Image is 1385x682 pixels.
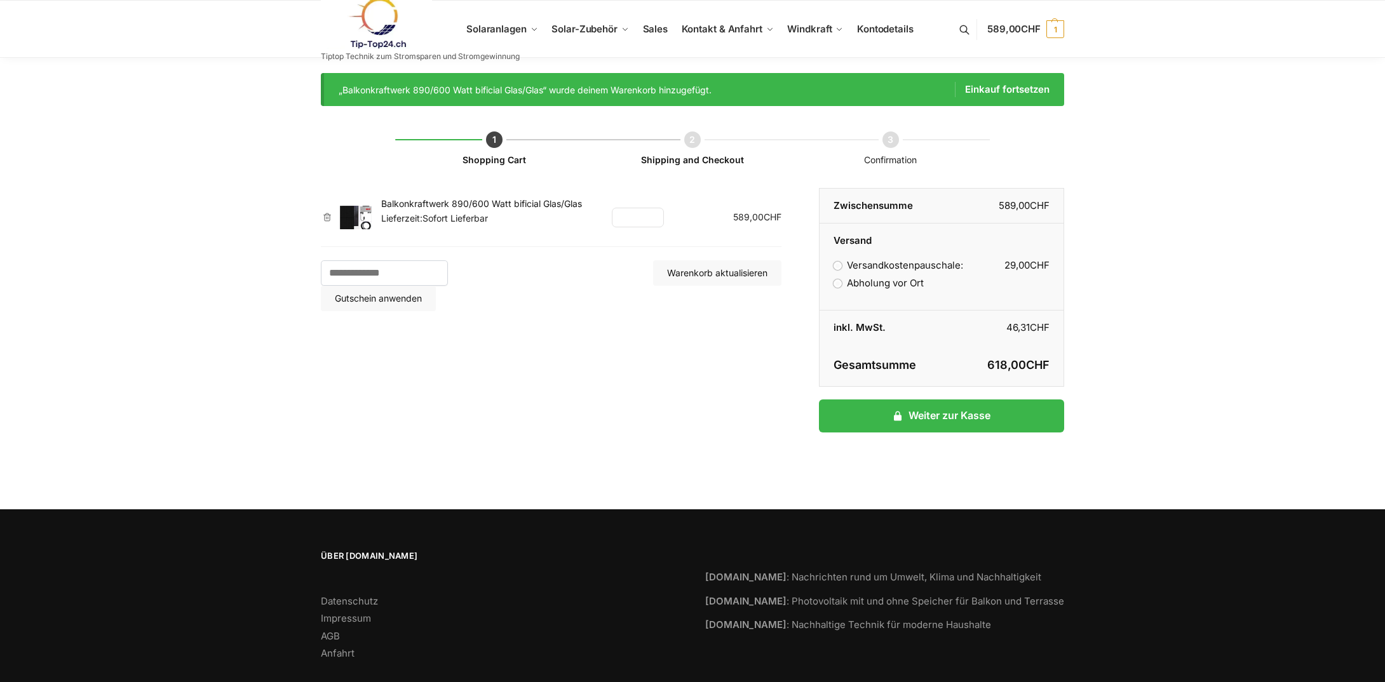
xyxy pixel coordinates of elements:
[852,1,919,58] a: Kontodetails
[999,199,1050,211] bdi: 589,00
[1026,358,1050,371] span: CHF
[321,53,520,60] p: Tiptop Technik zum Stromsparen und Stromgewinnung
[705,595,1064,607] a: [DOMAIN_NAME]: Photovoltaik mit und ohne Speicher für Balkon und Terrasse
[1030,199,1050,211] span: CHF
[321,612,371,624] a: Impressum
[676,1,779,58] a: Kontakt & Anfahrt
[1004,259,1050,271] bdi: 29,00
[1030,321,1050,333] span: CHF
[422,213,488,224] span: Sofort Lieferbar
[705,571,1041,583] a: [DOMAIN_NAME]: Nachrichten rund um Umwelt, Klima und Nachhaltigkeit
[1030,259,1050,271] span: CHF
[987,10,1064,48] a: 589,00CHF 1
[321,647,355,659] a: Anfahrt
[764,211,781,222] span: CHF
[381,198,582,209] a: Balkonkraftwerk 890/600 Watt bificial Glas/Glas
[641,154,744,165] a: Shipping and Checkout
[1021,23,1041,35] span: CHF
[834,277,924,289] label: Abholung vor Ort
[864,154,917,165] span: Confirmation
[1006,321,1050,333] bdi: 46,31
[630,210,645,225] input: Produktmenge
[321,595,378,607] a: Datenschutz
[321,550,680,563] span: Über [DOMAIN_NAME]
[820,345,942,387] th: Gesamtsumme
[987,358,1050,371] bdi: 618,00
[1046,20,1064,38] span: 1
[819,399,1064,432] a: Weiter zur Kasse
[546,1,634,58] a: Solar-Zubehör
[782,1,849,58] a: Windkraft
[705,618,991,631] a: [DOMAIN_NAME]: Nachhaltige Technik für moderne Haushalte
[705,571,787,583] strong: [DOMAIN_NAME]
[787,23,832,35] span: Windkraft
[955,82,1050,97] a: Einkauf fortsetzen
[340,206,372,230] img: Warenkorb 1
[653,260,781,286] button: Warenkorb aktualisieren
[321,286,436,311] button: Gutschein anwenden
[820,189,942,224] th: Zwischensumme
[834,259,963,271] label: Versandkostenpauschale:
[339,82,1050,97] div: „Balkonkraftwerk 890/600 Watt bificial Glas/Glas“ wurde deinem Warenkorb hinzugefügt.
[463,154,526,165] a: Shopping Cart
[381,213,488,224] span: Lieferzeit:
[321,630,340,642] a: AGB
[857,23,914,35] span: Kontodetails
[733,211,781,222] bdi: 589,00
[705,595,787,607] strong: [DOMAIN_NAME]
[466,23,527,35] span: Solaranlagen
[705,618,787,631] strong: [DOMAIN_NAME]
[987,23,1041,35] span: 589,00
[551,23,618,35] span: Solar-Zubehör
[820,311,942,345] th: inkl. MwSt.
[643,23,668,35] span: Sales
[820,224,1064,248] th: Versand
[637,1,673,58] a: Sales
[682,23,762,35] span: Kontakt & Anfahrt
[321,213,334,222] a: Balkonkraftwerk 890/600 Watt bificial Glas/Glas aus dem Warenkorb entfernen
